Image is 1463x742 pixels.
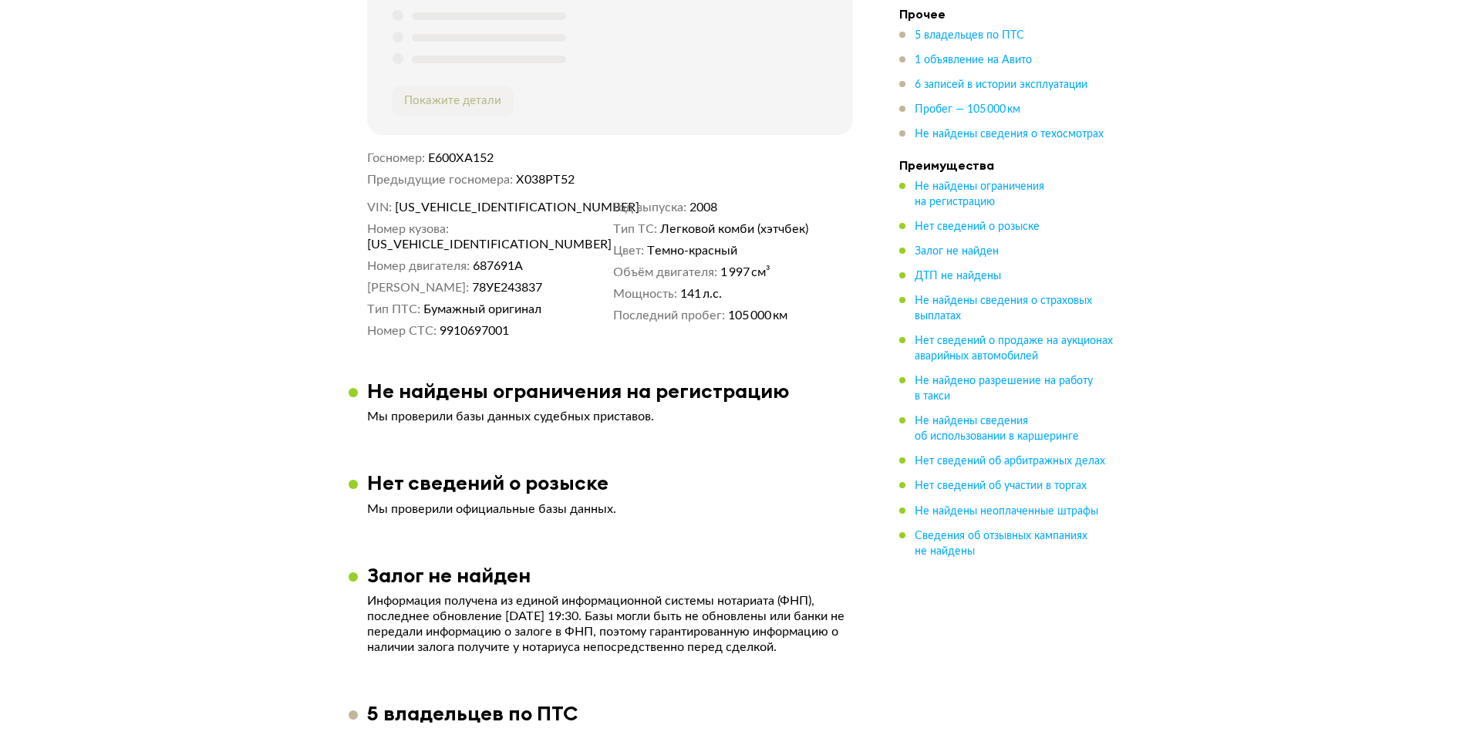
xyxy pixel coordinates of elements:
span: Не найдены сведения о страховых выплатах [915,295,1092,322]
h4: Преимущества [899,157,1115,173]
span: 105 000 км [728,308,787,323]
span: Нет сведений об участии в торгах [915,481,1087,491]
dt: Мощность [613,286,677,302]
h3: 5 владельцев по ПТС [367,701,578,725]
dt: Номер СТС [367,323,437,339]
span: Нет сведений об арбитражных делах [915,456,1105,467]
span: 1 объявление на Авито [915,55,1032,66]
span: Не найдено разрешение на работу в такси [915,376,1093,402]
span: Пробег — 105 000 км [915,104,1020,115]
dt: Номер двигателя [367,258,470,274]
dt: Цвет [613,243,644,258]
span: Не найдены сведения об использовании в каршеринге [915,416,1079,442]
span: Сведения об отзывных кампаниях не найдены [915,530,1087,556]
span: Нет сведений о продаже на аукционах аварийных автомобилей [915,336,1113,362]
h3: Нет сведений о розыске [367,470,608,494]
span: Нет сведений о розыске [915,221,1040,232]
span: Не найдены неоплаченные штрафы [915,505,1098,516]
p: Информация получена из единой информационной системы нотариата (ФНП), последнее обновление [DATE]... [367,593,853,655]
p: Мы проверили официальные базы данных. [367,501,853,517]
dd: Х038РТ52 [516,172,853,187]
dt: Год выпуска [613,200,686,215]
span: Темно-красный [647,243,737,258]
h3: Залог не найден [367,563,531,587]
dt: [PERSON_NAME] [367,280,469,295]
dt: Последний пробег [613,308,725,323]
span: 6 записей в истории эксплуатации [915,79,1087,90]
h4: Прочее [899,6,1115,22]
span: 2008 [689,200,717,215]
button: Покажите детали [392,86,514,116]
span: [US_VEHICLE_IDENTIFICATION_NUMBER] [395,200,572,215]
span: 141 л.с. [680,286,722,302]
span: Легковой комби (хэтчбек) [660,221,808,237]
dt: Объём двигателя [613,265,717,280]
dt: Госномер [367,150,425,166]
dt: Номер кузова [367,221,449,237]
span: 9910697001 [440,323,509,339]
dt: VIN [367,200,392,215]
span: Не найдены сведения о техосмотрах [915,129,1104,140]
span: 5 владельцев по ПТС [915,30,1024,41]
span: ДТП не найдены [915,271,1001,282]
dt: Тип ТС [613,221,657,237]
span: [US_VEHICLE_IDENTIFICATION_NUMBER] [367,237,544,252]
h3: Не найдены ограничения на регистрацию [367,379,790,403]
dt: Предыдущие госномера [367,172,513,187]
span: Бумажный оригинал [423,302,541,317]
p: Мы проверили базы данных судебных приставов. [367,409,853,424]
span: Покажите детали [404,95,501,106]
span: 78УЕ243837 [472,280,542,295]
span: Залог не найден [915,246,999,257]
span: 1 997 см³ [720,265,770,280]
span: Е600ХА152 [428,152,494,164]
span: Не найдены ограничения на регистрацию [915,181,1044,207]
dt: Тип ПТС [367,302,420,317]
span: 687691А [473,258,523,274]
